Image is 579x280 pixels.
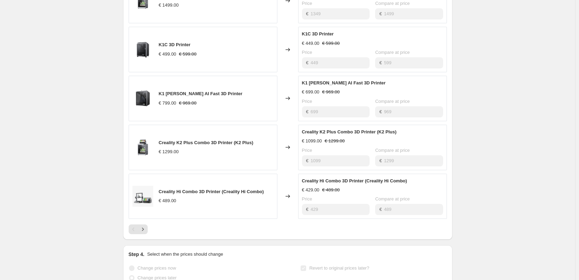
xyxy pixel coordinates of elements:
span: Compare at price [375,148,410,153]
span: Change prices now [138,265,176,271]
div: € 429.00 [302,187,320,193]
img: K1C_1_1f3bfca1-37ca-490a-bdc2-b45ef5a45739_80x.png [132,39,153,60]
span: € [306,11,309,16]
span: Creality K2 Plus Combo 3D Printer (K2 Plus) [159,140,253,145]
span: K1C 3D Printer [302,31,334,36]
img: K2_plus_45_e45fe98c-03aa-4bd4-a2ea-b0fe9989208c_80x.png [132,137,153,158]
strike: € 599.00 [179,51,197,58]
div: € 1099.00 [302,138,322,145]
img: k1MAX-01-01_80x.png [132,88,153,109]
span: € [306,60,309,65]
button: Next [138,224,148,234]
span: € [379,158,382,163]
span: Compare at price [375,196,410,201]
span: Revert to original prices later? [309,265,369,271]
span: Creality Hi Combo 3D Printer (Creality Hi Combo) [302,178,407,183]
span: Price [302,99,312,104]
span: € [306,158,309,163]
span: Compare at price [375,1,410,6]
strike: € 969.00 [179,100,197,107]
div: € 499.00 [159,51,176,58]
h2: Step 4. [129,251,145,258]
p: Select when the prices should change [147,251,223,258]
span: Price [302,148,312,153]
div: € 449.00 [302,40,320,47]
span: € [306,207,309,212]
div: € 1499.00 [159,2,179,9]
span: € [379,207,382,212]
nav: Pagination [129,224,148,234]
div: € 1299.00 [159,148,179,155]
strike: € 969.00 [322,89,340,96]
span: Price [302,50,312,55]
span: Price [302,1,312,6]
span: K1C 3D Printer [159,42,191,47]
span: Compare at price [375,99,410,104]
span: Price [302,196,312,201]
img: 5f027e482e415b9320075eecb0d9c28a_80x.jpg [132,186,153,207]
div: € 489.00 [159,197,176,204]
strike: € 489.00 [322,187,340,193]
span: Creality K2 Plus Combo 3D Printer (K2 Plus) [302,129,397,134]
span: Compare at price [375,50,410,55]
span: K1 [PERSON_NAME] AI Fast 3D Printer [302,80,386,85]
span: € [379,109,382,114]
strike: € 599.00 [322,40,340,47]
div: € 699.00 [302,89,320,96]
span: € [306,109,309,114]
span: Creality Hi Combo 3D Printer (Creality Hi Combo) [159,189,264,194]
span: € [379,11,382,16]
div: € 799.00 [159,100,176,107]
span: K1 [PERSON_NAME] AI Fast 3D Printer [159,91,243,96]
span: € [379,60,382,65]
strike: € 1299.00 [325,138,345,145]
